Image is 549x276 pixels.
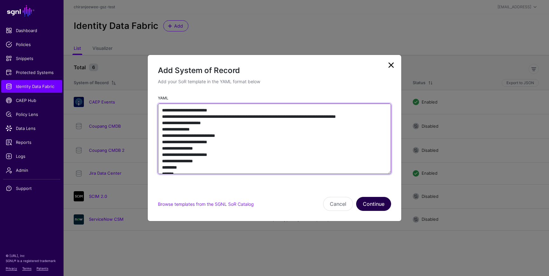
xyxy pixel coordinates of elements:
[158,95,168,101] label: YAML
[158,201,254,207] a: Browse templates from the SGNL SoR Catalog
[356,197,391,211] button: Continue
[158,65,391,76] h2: Add System of Record
[158,78,391,85] p: Add your SoR template in the YAML format below
[323,197,353,211] button: Cancel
